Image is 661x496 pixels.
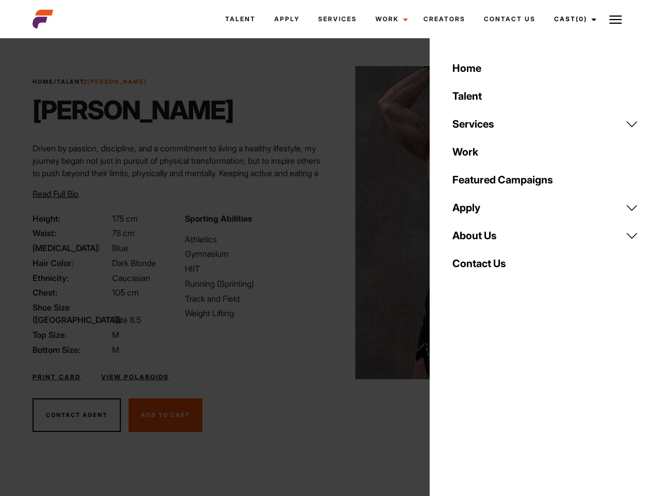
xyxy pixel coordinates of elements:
[33,189,78,199] span: Read Full Bio
[33,212,110,225] span: Height:
[309,5,366,33] a: Services
[265,5,309,33] a: Apply
[414,5,475,33] a: Creators
[112,243,128,253] span: Blue
[545,5,603,33] a: Cast(0)
[185,277,324,290] li: Running (Sprinting)
[185,213,252,224] strong: Sporting Abilities
[446,166,644,194] a: Featured Campaigns
[112,287,139,298] span: 105 cm
[112,228,135,238] span: 78 cm
[101,373,169,382] a: View Polaroids
[33,257,110,269] span: Hair Color:
[112,315,141,325] span: Size 8.5
[446,194,644,222] a: Apply
[33,95,233,126] h1: [PERSON_NAME]
[112,273,150,283] span: Caucasian
[112,330,119,340] span: M
[112,345,119,355] span: M
[87,78,147,85] strong: [PERSON_NAME]
[33,398,121,432] button: Contact Agent
[112,258,156,268] span: Dark Blonde
[216,5,265,33] a: Talent
[609,13,622,26] img: Burger icon
[33,78,147,86] span: / /
[185,262,324,275] li: HIIT
[366,5,414,33] a: Work
[446,250,644,277] a: Contact Us
[129,398,202,432] button: Add To Cast
[33,329,110,341] span: Top Size:
[33,344,110,356] span: Bottom Size:
[33,242,110,254] span: [MEDICAL_DATA]:
[33,188,78,200] button: Read Full Bio
[446,138,644,166] a: Work
[57,78,84,85] a: Talent
[446,110,644,138] a: Services
[576,15,587,23] span: (0)
[185,292,324,305] li: Track and Field
[185,307,324,319] li: Weight Lifting
[185,247,324,260] li: Gymnasium
[33,9,53,29] img: cropped-aefm-brand-fav-22-square.png
[141,411,190,419] span: Add To Cast
[33,78,54,85] a: Home
[475,5,545,33] a: Contact Us
[33,227,110,239] span: Waist:
[185,233,324,245] li: Athletics
[112,213,138,224] span: 175 cm
[33,373,81,382] a: Print Card
[446,54,644,82] a: Home
[446,222,644,250] a: About Us
[446,82,644,110] a: Talent
[33,142,324,204] p: Driven by passion, discipline, and a commitment to living a healthy lifestyle, my journey began n...
[33,286,110,299] span: Chest:
[33,301,110,326] span: Shoe Size ([GEOGRAPHIC_DATA]):
[33,272,110,284] span: Ethnicity:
